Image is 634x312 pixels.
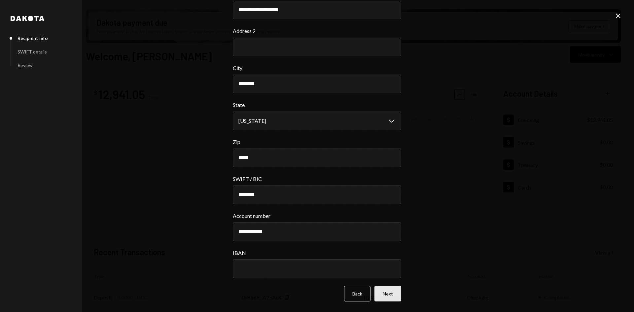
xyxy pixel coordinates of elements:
[233,27,401,35] label: Address 2
[18,49,47,54] div: SWIFT details
[374,286,401,301] button: Next
[233,112,401,130] button: State
[18,35,48,41] div: Recipient info
[233,64,401,72] label: City
[233,101,401,109] label: State
[344,286,370,301] button: Back
[233,212,401,220] label: Account number
[233,249,401,257] label: IBAN
[233,138,401,146] label: Zip
[18,62,33,68] div: Review
[233,175,401,183] label: SWIFT / BIC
